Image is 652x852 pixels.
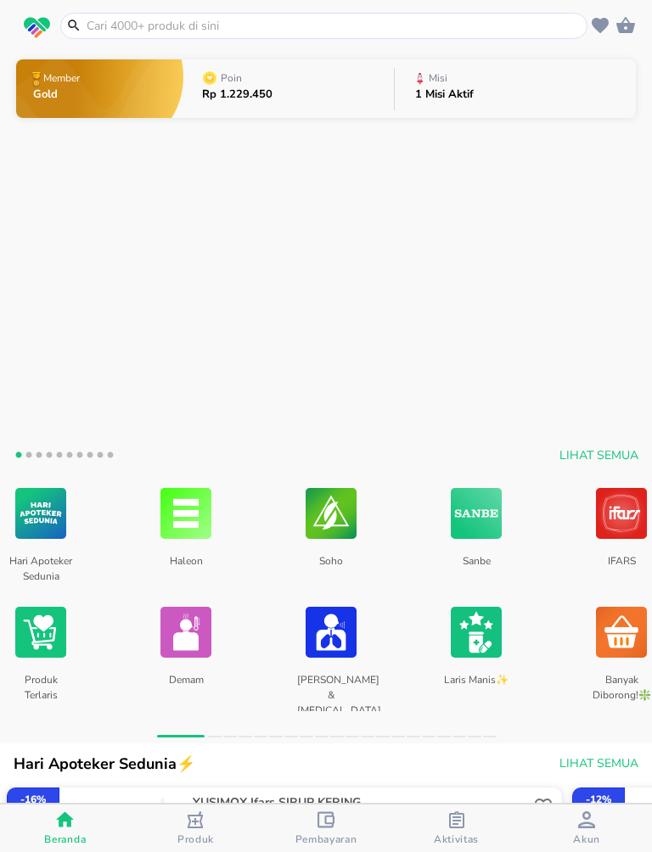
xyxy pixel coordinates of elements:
[261,804,391,852] button: Pembayaran
[553,748,642,780] button: Lihat Semua
[16,55,183,122] button: MemberGold
[81,449,98,466] button: 8
[451,598,502,666] img: Laris Manis✨
[61,449,78,466] button: 6
[71,449,88,466] button: 7
[434,832,479,846] span: Aktivitas
[44,832,86,846] span: Beranda
[297,666,364,706] p: [PERSON_NAME] & [MEDICAL_DATA]
[41,449,58,466] button: 4
[559,754,638,775] span: Lihat Semua
[15,598,66,666] img: Produk Terlaris
[573,832,600,846] span: Akun
[20,449,37,466] button: 2
[395,55,636,122] button: Misi1 Misi Aktif
[295,832,357,846] span: Pembayaran
[152,547,219,587] p: Haleon
[24,17,50,39] img: logo_swiperx_s.bd005f3b.svg
[183,55,394,122] button: PoinRp 1.229.450
[521,804,652,852] button: Akun
[33,89,83,100] p: Gold
[10,449,27,466] button: 1
[102,449,119,466] button: 10
[43,73,80,83] p: Member
[20,792,46,807] p: - 16 %
[451,479,502,547] img: Sanbe
[596,598,647,666] img: Banyak Diborong!❇️
[193,796,526,810] p: YUSIMOX Ifars SIRUP KERING
[177,832,214,846] span: Produk
[391,804,522,852] button: Aktivitas
[15,479,66,547] img: Hari Apoteker Sedunia
[51,449,68,466] button: 5
[152,666,219,706] p: Demam
[306,598,357,666] img: Batuk & Flu
[306,479,357,547] img: Soho
[202,89,273,100] p: Rp 1.229.450
[7,666,74,706] p: Produk Terlaris
[553,440,642,472] button: Lihat Semua
[297,547,364,587] p: Soho
[586,792,611,807] p: - 12 %
[92,449,109,466] button: 9
[85,17,583,35] input: Cari 4000+ produk di sini
[7,547,74,587] p: Hari Apoteker Sedunia
[596,479,647,547] img: IFARS
[160,598,211,666] img: Demam
[559,446,638,467] span: Lihat Semua
[131,804,261,852] button: Produk
[442,547,509,587] p: Sanbe
[429,73,447,83] p: Misi
[31,449,48,466] button: 3
[160,479,211,547] img: Haleon
[221,73,242,83] p: Poin
[415,89,474,100] p: 1 Misi Aktif
[442,666,509,706] p: Laris Manis✨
